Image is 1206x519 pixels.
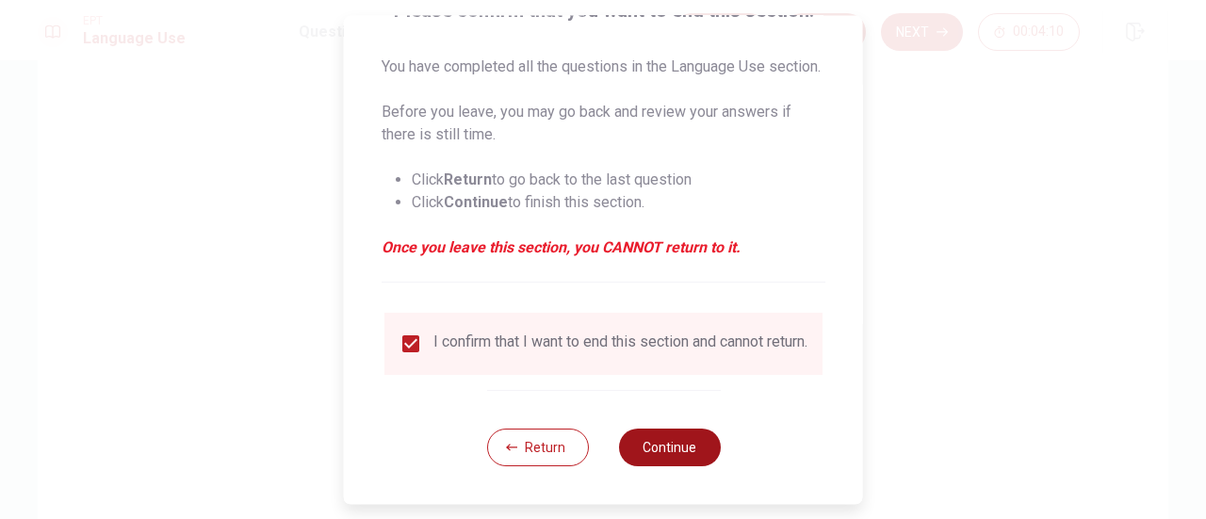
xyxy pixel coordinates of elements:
[382,236,825,259] em: Once you leave this section, you CANNOT return to it.
[412,169,825,191] li: Click to go back to the last question
[486,429,588,466] button: Return
[444,170,492,188] strong: Return
[433,332,807,355] div: I confirm that I want to end this section and cannot return.
[412,191,825,214] li: Click to finish this section.
[618,429,720,466] button: Continue
[382,56,825,78] p: You have completed all the questions in the Language Use section.
[382,101,825,146] p: Before you leave, you may go back and review your answers if there is still time.
[444,193,508,211] strong: Continue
